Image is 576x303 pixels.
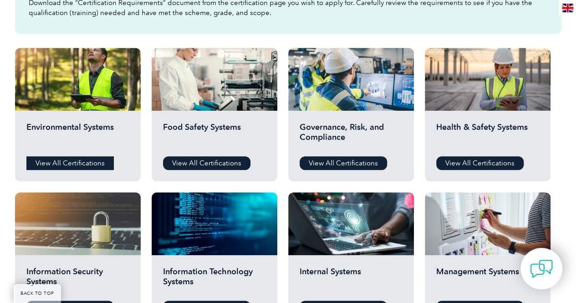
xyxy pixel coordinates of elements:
img: en [562,4,573,12]
h2: Internal Systems [300,267,403,294]
a: View All Certifications [163,156,250,170]
h2: Environmental Systems [26,122,129,149]
a: View All Certifications [26,156,114,170]
h2: Food Safety Systems [163,122,266,149]
h2: Information Security Systems [26,267,129,294]
h2: Governance, Risk, and Compliance [300,122,403,149]
a: View All Certifications [300,156,387,170]
a: BACK TO TOP [14,284,61,303]
img: contact-chat.png [530,257,553,280]
h2: Health & Safety Systems [436,122,539,149]
h2: Information Technology Systems [163,267,266,294]
a: View All Certifications [436,156,524,170]
h2: Management Systems [436,267,539,294]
